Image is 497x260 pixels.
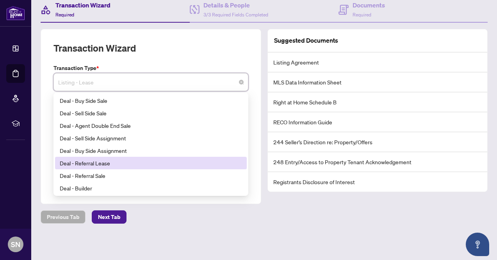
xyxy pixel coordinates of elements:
div: Deal - Buy Side Sale [55,94,247,107]
div: Deal - Referral Lease [60,159,242,167]
li: RECO Information Guide [268,112,488,132]
label: Transaction Type [53,64,248,72]
img: logo [6,6,25,20]
div: Deal - Builder [55,182,247,194]
button: Next Tab [92,210,126,224]
h4: Details & People [203,0,268,10]
article: Suggested Documents [274,36,338,45]
li: Listing Agreement [268,52,488,72]
div: Deal - Sell Side Assignment [55,132,247,144]
button: Previous Tab [41,210,86,224]
li: 248 Entry/Access to Property Tenant Acknowledgement [268,152,488,172]
h4: Documents [353,0,385,10]
div: Deal - Sell Side Assignment [60,134,242,142]
div: Deal - Buy Side Assignment [55,144,247,157]
span: Listing - Lease [58,75,244,90]
div: Deal - Referral Sale [55,169,247,182]
li: Registrants Disclosure of Interest [268,172,488,192]
div: Deal - Sell Side Sale [55,107,247,119]
button: Open asap [466,233,489,256]
div: Deal - Referral Sale [60,171,242,180]
li: MLS Data Information Sheet [268,72,488,92]
span: Next Tab [98,211,120,223]
div: Deal - Agent Double End Sale [60,121,242,130]
div: Deal - Builder [60,184,242,192]
span: SN [11,239,20,250]
h2: Transaction Wizard [53,42,136,54]
li: Right at Home Schedule B [268,92,488,112]
span: close-circle [239,80,244,84]
div: Deal - Referral Lease [55,157,247,169]
div: Deal - Buy Side Sale [60,96,242,105]
h4: Transaction Wizard [55,0,110,10]
span: Required [353,12,371,18]
div: Deal - Buy Side Assignment [60,146,242,155]
li: 244 Seller’s Direction re: Property/Offers [268,132,488,152]
span: Required [55,12,74,18]
div: Deal - Agent Double End Sale [55,119,247,132]
span: 3/3 Required Fields Completed [203,12,268,18]
div: Deal - Sell Side Sale [60,109,242,117]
